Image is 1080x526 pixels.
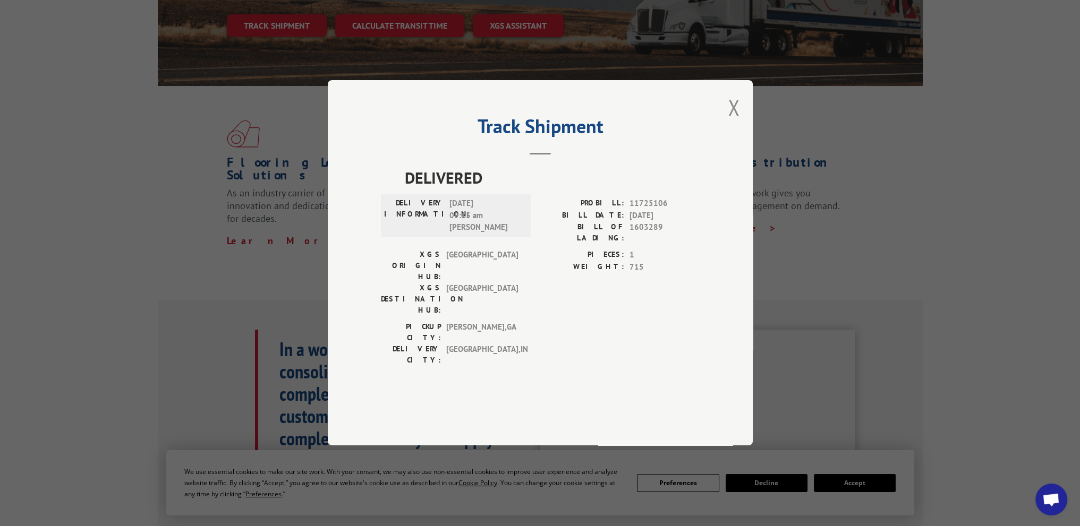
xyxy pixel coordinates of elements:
button: Close modal [728,93,739,122]
span: DELIVERED [405,166,700,190]
span: 715 [630,261,700,273]
span: [DATE] 09:15 am [PERSON_NAME] [449,198,521,234]
span: 1603289 [630,222,700,244]
label: BILL OF LADING: [540,222,624,244]
label: BILL DATE: [540,210,624,222]
label: PIECES: [540,249,624,262]
span: 11725106 [630,198,700,210]
label: PROBILL: [540,198,624,210]
span: 1 [630,249,700,262]
span: [GEOGRAPHIC_DATA] , IN [446,344,518,366]
span: [PERSON_NAME] , GA [446,322,518,344]
span: [GEOGRAPHIC_DATA] [446,249,518,283]
label: DELIVERY CITY: [381,344,441,366]
label: XGS DESTINATION HUB: [381,283,441,316]
label: XGS ORIGIN HUB: [381,249,441,283]
label: PICKUP CITY: [381,322,441,344]
label: WEIGHT: [540,261,624,273]
label: DELIVERY INFORMATION: [384,198,444,234]
span: [GEOGRAPHIC_DATA] [446,283,518,316]
div: Open chat [1035,484,1067,515]
span: [DATE] [630,210,700,222]
h2: Track Shipment [381,119,700,139]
